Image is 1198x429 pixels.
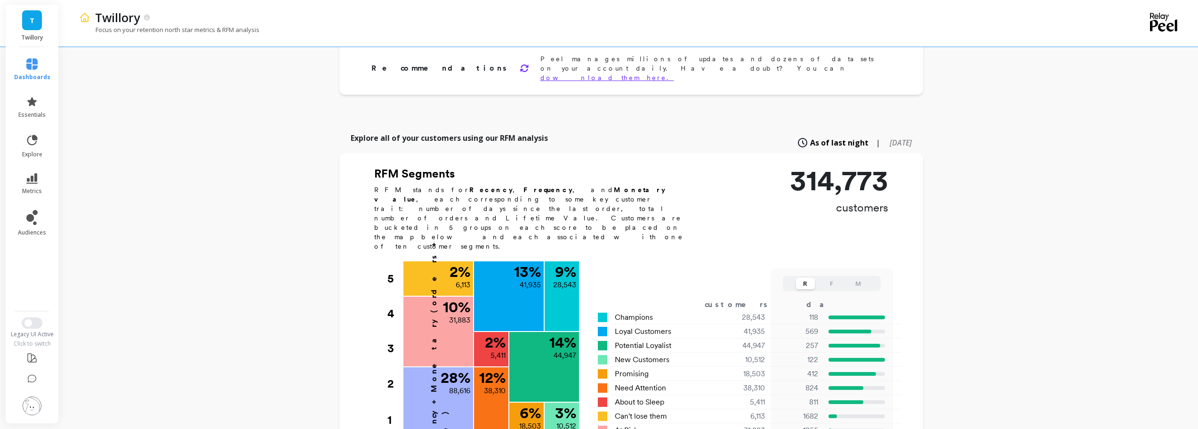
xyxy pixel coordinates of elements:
div: 18,503 [709,368,776,380]
p: Peel manages millions of updates and dozens of datasets on your account daily. Have a doubt? You can [540,54,893,82]
span: Promising [615,368,649,380]
p: 314,773 [790,166,888,194]
button: Switch to New UI [22,317,42,329]
p: 824 [777,382,818,394]
button: R [796,278,815,289]
h2: RFM Segments [374,166,694,181]
p: 88,616 [449,385,470,397]
p: Explore all of your customers using our RFM analysis [351,132,548,144]
p: 6,113 [456,279,470,291]
p: 257 [777,340,818,351]
p: 1682 [777,411,818,422]
b: Recency [469,186,513,194]
p: 412 [777,368,818,380]
div: Click to switch [5,340,60,348]
span: T [30,15,34,26]
span: Loyal Customers [615,326,671,337]
p: 13 % [514,264,541,279]
div: 5 [387,261,402,296]
p: 2 % [450,264,470,279]
span: | [876,137,880,148]
a: download them here. [540,74,674,81]
span: essentials [18,111,46,119]
p: Recommendations [371,63,508,74]
span: Need Attention [615,382,666,394]
span: explore [22,151,42,158]
div: 2 [387,366,402,401]
p: Twillory [15,34,49,41]
span: As of last night [810,137,868,148]
p: 10 % [443,299,470,315]
p: 811 [777,397,818,408]
p: 14 % [549,335,576,350]
div: 44,947 [709,340,776,351]
p: 6 % [520,405,541,421]
p: 5,411 [490,350,506,361]
div: 10,512 [709,354,776,365]
b: Frequency [523,186,572,194]
div: 5,411 [709,397,776,408]
span: Can't lose them [615,411,667,422]
span: Champions [615,312,653,323]
div: customers [705,299,781,310]
span: audiences [18,229,46,236]
p: 9 % [555,264,576,279]
p: 38,310 [484,385,506,397]
span: dashboards [14,73,50,81]
p: Twillory [95,9,140,25]
p: Focus on your retention north star metrics & RFM analysis [79,25,259,34]
button: M [849,278,868,289]
div: 6,113 [709,411,776,422]
img: profile picture [23,397,41,415]
span: metrics [22,187,42,195]
p: 44,947 [554,350,576,361]
div: 3 [387,331,402,366]
div: days [806,299,845,310]
p: customers [790,200,888,215]
div: 28,543 [709,312,776,323]
span: [DATE] [890,138,912,148]
span: About to Sleep [615,397,664,408]
div: 38,310 [709,382,776,394]
p: 12 % [479,370,506,385]
div: Legacy UI Active [5,331,60,338]
p: 569 [777,326,818,337]
p: 2 % [485,335,506,350]
span: New Customers [615,354,669,365]
span: Potential Loyalist [615,340,671,351]
button: F [822,278,841,289]
p: 28,543 [553,279,576,291]
p: 41,935 [520,279,541,291]
p: 31,883 [449,315,470,326]
p: 122 [777,354,818,365]
p: 3 % [555,405,576,421]
p: RFM stands for , , and , each corresponding to some key customer trait: number of days since the ... [374,185,694,251]
p: 28 % [441,370,470,385]
img: header icon [79,12,90,23]
div: 41,935 [709,326,776,337]
p: 118 [777,312,818,323]
div: 4 [387,296,402,331]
